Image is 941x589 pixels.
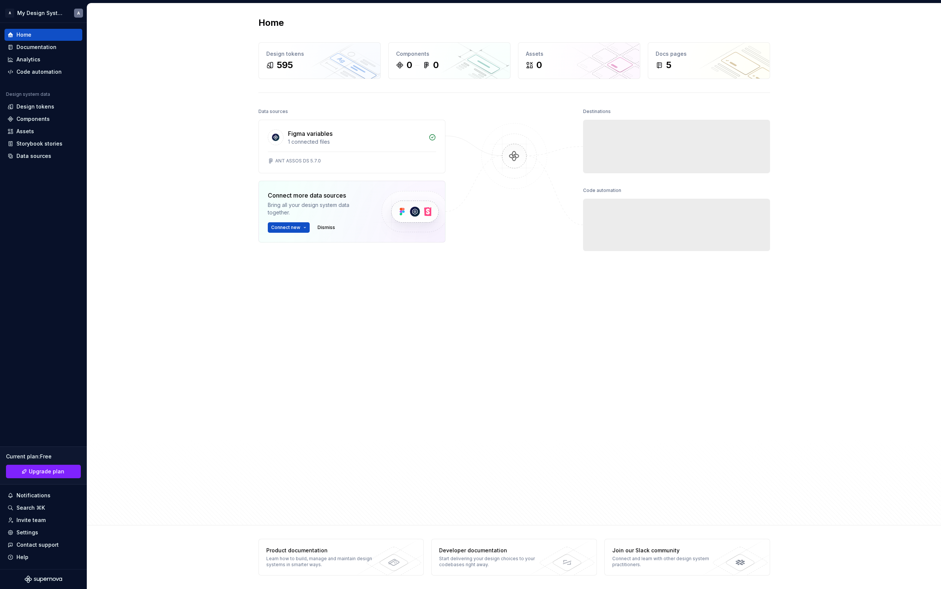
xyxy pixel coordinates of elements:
[6,91,50,97] div: Design system data
[439,556,548,568] div: Start delivering your design choices to your codebases right away.
[16,516,46,524] div: Invite team
[4,125,82,137] a: Assets
[258,106,288,117] div: Data sources
[431,539,597,576] a: Developer documentationStart delivering your design choices to your codebases right away.
[77,10,80,16] div: A
[4,41,82,53] a: Documentation
[16,140,62,147] div: Storybook stories
[4,101,82,113] a: Design tokens
[6,465,81,478] a: Upgrade plan
[518,42,640,79] a: Assets0
[648,42,770,79] a: Docs pages5
[266,547,375,554] div: Product documentation
[526,50,632,58] div: Assets
[407,59,412,71] div: 0
[16,553,28,561] div: Help
[17,9,65,17] div: My Design System
[16,541,59,549] div: Contact support
[4,489,82,501] button: Notifications
[16,103,54,110] div: Design tokens
[666,59,671,71] div: 5
[277,59,293,71] div: 595
[612,556,721,568] div: Connect and learn with other design system practitioners.
[275,158,321,164] div: ANT ASSOS DS 5.7.0
[16,43,56,51] div: Documentation
[16,128,34,135] div: Assets
[258,17,284,29] h2: Home
[4,66,82,78] a: Code automation
[4,539,82,551] button: Contact support
[656,50,762,58] div: Docs pages
[4,29,82,41] a: Home
[16,31,31,39] div: Home
[266,50,373,58] div: Design tokens
[288,138,424,146] div: 1 connected files
[604,539,770,576] a: Join our Slack communityConnect and learn with other design system practitioners.
[612,547,721,554] div: Join our Slack community
[16,56,40,63] div: Analytics
[583,106,611,117] div: Destinations
[4,54,82,65] a: Analytics
[4,551,82,563] button: Help
[583,185,621,196] div: Code automation
[4,113,82,125] a: Components
[258,120,445,173] a: Figma variables1 connected filesANT ASSOS DS 5.7.0
[16,68,62,76] div: Code automation
[396,50,503,58] div: Components
[4,150,82,162] a: Data sources
[433,59,439,71] div: 0
[268,222,310,233] button: Connect new
[16,529,38,536] div: Settings
[16,152,51,160] div: Data sources
[258,539,424,576] a: Product documentationLearn how to build, manage and maintain design systems in smarter ways.
[314,222,338,233] button: Dismiss
[5,9,14,18] div: A
[4,138,82,150] a: Storybook stories
[4,502,82,514] button: Search ⌘K
[318,225,335,231] span: Dismiss
[288,129,332,138] div: Figma variables
[16,115,50,123] div: Components
[25,576,62,583] svg: Supernova Logo
[16,504,45,512] div: Search ⌘K
[29,468,64,475] span: Upgrade plan
[268,201,369,216] div: Bring all your design system data together.
[536,59,542,71] div: 0
[4,514,82,526] a: Invite team
[1,5,85,21] button: AMy Design SystemA
[6,453,81,460] div: Current plan : Free
[271,225,300,231] span: Connect new
[16,492,50,499] div: Notifications
[266,556,375,568] div: Learn how to build, manage and maintain design systems in smarter ways.
[268,191,369,200] div: Connect more data sources
[258,42,381,79] a: Design tokens595
[388,42,511,79] a: Components00
[4,527,82,538] a: Settings
[439,547,548,554] div: Developer documentation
